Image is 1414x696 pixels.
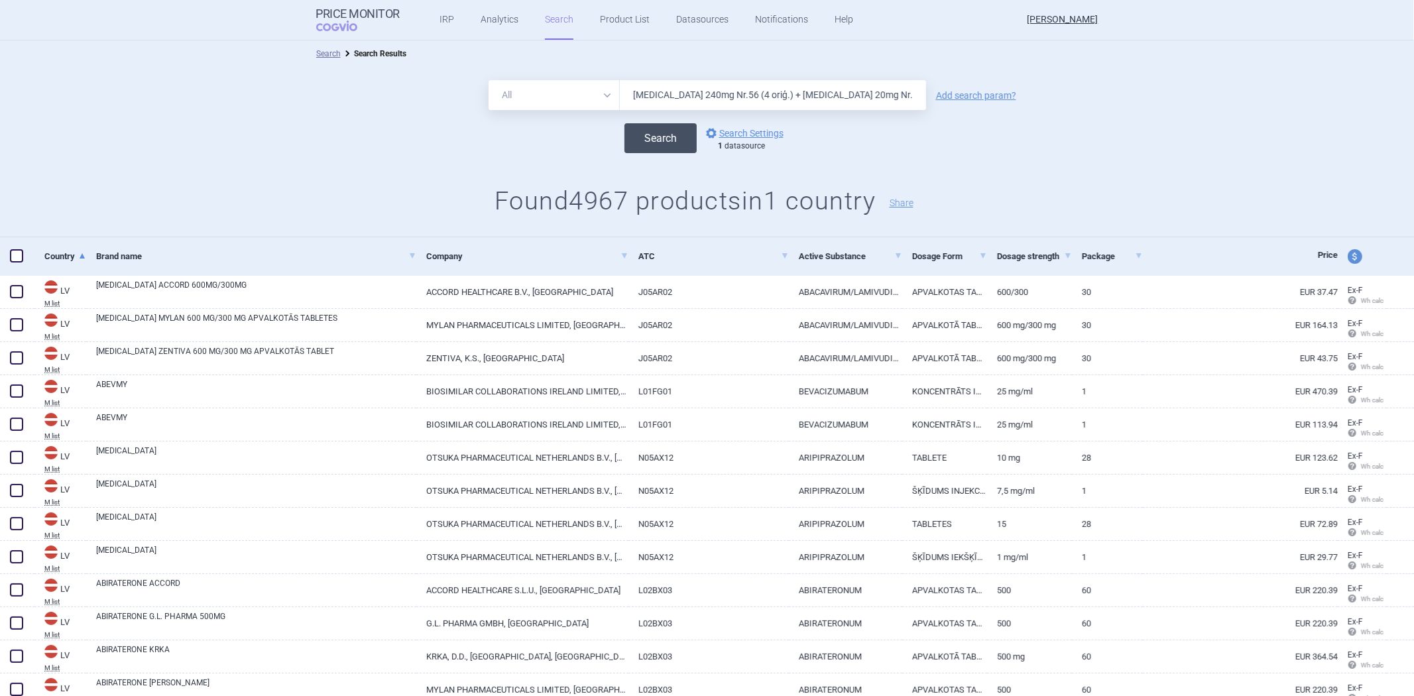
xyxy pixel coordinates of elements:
a: ABEVMY [96,412,416,435]
a: ABIRATERONE ACCORD [96,577,416,601]
a: G.L. PHARMA GMBH, [GEOGRAPHIC_DATA] [416,607,628,640]
a: 30 [1072,276,1143,308]
a: OTSUKA PHARMACEUTICAL NETHERLANDS B.V., [GEOGRAPHIC_DATA] [416,508,628,540]
a: TABLETES [902,508,987,540]
span: Ex-factory price [1348,617,1363,626]
a: Brand name [96,240,416,272]
a: EUR 37.47 [1143,276,1338,308]
a: 500 [987,607,1072,640]
span: Wh calc [1348,595,1384,603]
a: Country [44,240,86,272]
img: Latvia [44,347,58,360]
a: EUR 164.13 [1143,309,1338,341]
span: Ex-factory price [1348,485,1363,494]
a: Ex-F Wh calc [1338,579,1387,610]
a: N05AX12 [628,508,789,540]
a: LVLVM list [34,345,86,373]
img: Latvia [44,678,58,691]
span: Price [1318,250,1338,260]
button: Share [890,198,913,207]
abbr: M list — Lists of reimbursable medicinal products published by the National Health Service (List ... [44,599,86,605]
a: Add search param? [936,91,1016,100]
a: 30 [1072,342,1143,375]
abbr: M list — Lists of reimbursable medicinal products published by the National Health Service (List ... [44,565,86,572]
a: 600 mg/300 mg [987,309,1072,341]
a: 60 [1072,607,1143,640]
a: J05AR02 [628,342,789,375]
span: Wh calc [1348,496,1384,503]
a: ABIRATERONUM [789,640,902,673]
a: ABEVMY [96,378,416,402]
a: 500 mg [987,640,1072,673]
a: LVLVM list [34,378,86,406]
a: L01FG01 [628,408,789,441]
span: Wh calc [1348,628,1384,636]
a: 28 [1072,441,1143,474]
a: TABLETE [902,441,987,474]
a: ABACAVIRUM/LAMIVUDINUM [789,276,902,308]
a: 10 mg [987,441,1072,474]
span: Wh calc [1348,297,1384,304]
a: N05AX12 [628,441,789,474]
span: Ex-factory price [1348,650,1363,660]
a: L02BX03 [628,574,789,607]
a: [MEDICAL_DATA] ACCORD 600MG/300MG [96,279,416,303]
span: Ex-factory price [1348,385,1363,394]
a: EUR 470.39 [1143,375,1338,408]
li: Search Results [341,47,406,60]
img: Latvia [44,512,58,526]
a: APVALKOTAS TABLETES [902,607,987,640]
abbr: M list — Lists of reimbursable medicinal products published by the National Health Service (List ... [44,400,86,406]
a: ŠĶĪDUMS INJEKCIJĀM [902,475,987,507]
a: 25 mg/ml [987,408,1072,441]
abbr: M list — Lists of reimbursable medicinal products published by the National Health Service (List ... [44,367,86,373]
a: ABACAVIRUM/LAMIVUDINUM [789,309,902,341]
a: J05AR02 [628,276,789,308]
a: EUR 364.54 [1143,640,1338,673]
a: EUR 123.62 [1143,441,1338,474]
a: [MEDICAL_DATA] [96,511,416,535]
a: 1 [1072,541,1143,573]
a: EUR 220.39 [1143,607,1338,640]
a: BIOSIMILAR COLLABORATIONS IRELAND LIMITED, [GEOGRAPHIC_DATA] [416,408,628,441]
span: Ex-factory price [1348,286,1363,295]
img: Latvia [44,546,58,559]
a: EUR 43.75 [1143,342,1338,375]
a: 1 [1072,375,1143,408]
span: Wh calc [1348,529,1384,536]
a: L01FG01 [628,375,789,408]
a: ATC [638,240,789,272]
img: Latvia [44,645,58,658]
span: Ex-factory price [1348,352,1363,361]
button: Search [624,123,697,153]
a: 600/300 [987,276,1072,308]
a: ABIRATERONE G.L. PHARMA 500MG [96,610,416,634]
a: ARIPIPRAZOLUM [789,508,902,540]
a: Ex-F Wh calc [1338,380,1387,411]
a: ACCORD HEALTHCARE S.L.U., [GEOGRAPHIC_DATA] [416,574,628,607]
strong: Search Results [354,49,406,58]
span: Ex-factory price [1348,518,1363,527]
a: [MEDICAL_DATA] [96,478,416,502]
a: Ex-F Wh calc [1338,281,1387,312]
a: ABACAVIRUM/LAMIVUDINUM [789,342,902,375]
a: OTSUKA PHARMACEUTICAL NETHERLANDS B.V., [GEOGRAPHIC_DATA] [416,475,628,507]
span: Ex-factory price [1348,319,1363,328]
img: Latvia [44,612,58,625]
a: Dosage Form [912,240,987,272]
a: N05AX12 [628,541,789,573]
a: LVLVM list [34,312,86,340]
span: Wh calc [1348,662,1384,669]
a: 15 [987,508,1072,540]
img: Latvia [44,413,58,426]
div: datasource [718,141,790,152]
span: Ex-factory price [1348,584,1363,593]
span: Ex-factory price [1348,683,1363,693]
a: LVLVM list [34,544,86,572]
a: LVLVM list [34,412,86,439]
span: Wh calc [1348,562,1384,569]
a: Ex-F Wh calc [1338,414,1387,444]
a: LVLVM list [34,445,86,473]
a: BEVACIZUMABUM [789,408,902,441]
a: KONCENTRĀTS INFŪZIJU ŠĶĪDUMA PAGATAVOŠANAI [902,375,987,408]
